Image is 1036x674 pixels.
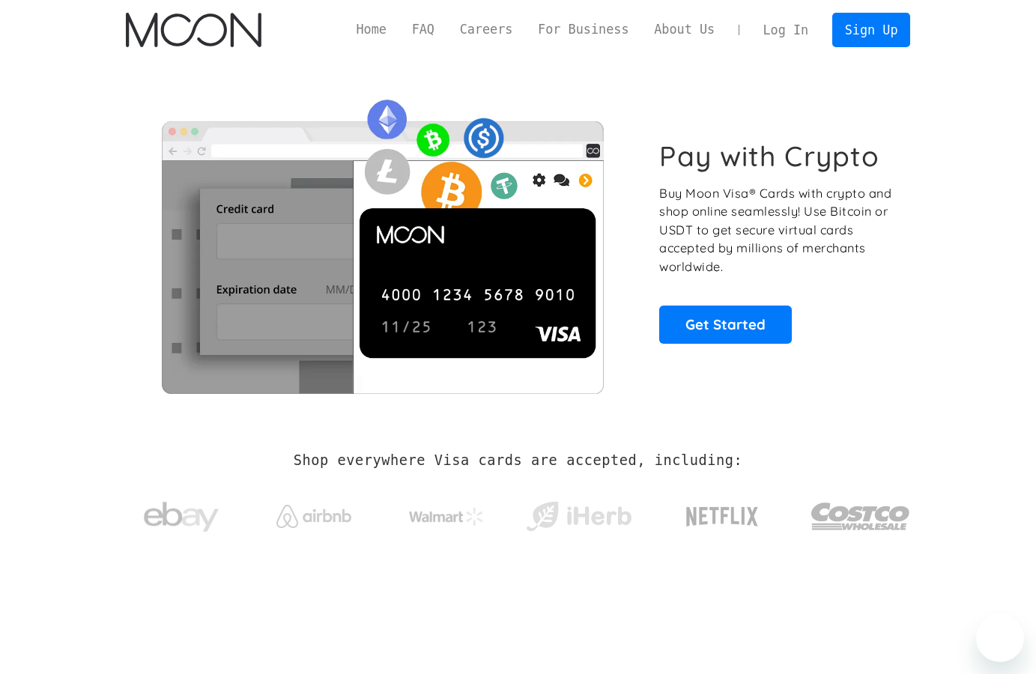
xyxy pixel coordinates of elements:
a: Careers [447,20,525,39]
a: Netflix [655,483,790,543]
img: iHerb [523,497,634,536]
a: FAQ [399,20,447,39]
img: Moon Cards let you spend your crypto anywhere Visa is accepted. [126,89,639,393]
a: Costco [811,473,911,552]
a: Airbnb [258,490,369,535]
a: Log In [751,13,821,46]
h2: Shop everywhere Visa cards are accepted, including: [294,452,742,469]
img: Moon Logo [126,13,261,47]
a: For Business [525,20,641,39]
img: Netflix [685,498,760,535]
a: ebay [126,479,237,548]
img: ebay [144,494,219,541]
a: home [126,13,261,47]
a: Home [344,20,399,39]
a: Walmart [390,493,502,533]
a: About Us [641,20,727,39]
iframe: Button to launch messaging window [976,614,1024,662]
h1: Pay with Crypto [659,139,879,173]
img: Walmart [409,508,484,526]
a: iHerb [523,482,634,544]
a: Get Started [659,306,792,343]
a: Sign Up [832,13,910,46]
img: Airbnb [276,505,351,528]
p: Buy Moon Visa® Cards with crypto and shop online seamlessly! Use Bitcoin or USDT to get secure vi... [659,184,894,276]
img: Costco [811,488,911,544]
